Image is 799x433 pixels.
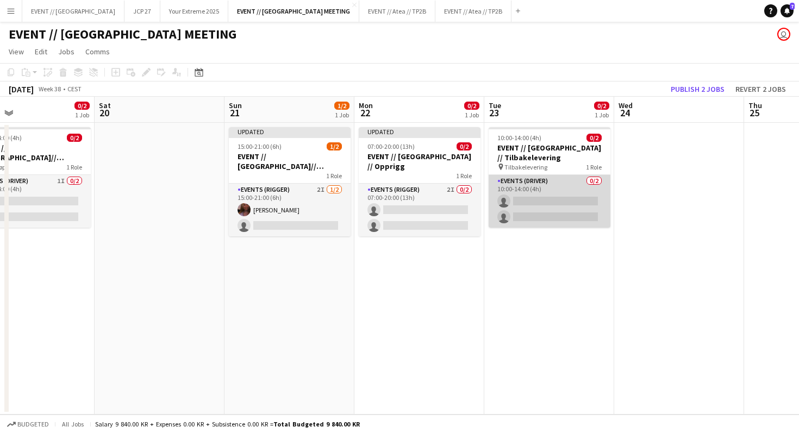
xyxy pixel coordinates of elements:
[160,1,228,22] button: Your Extreme 2025
[617,106,633,119] span: 24
[229,127,351,136] div: Updated
[359,127,480,236] app-job-card: Updated07:00-20:00 (13h)0/2EVENT // [GEOGRAPHIC_DATA] // Opprigg1 RoleEvents (Rigger)2I0/207:00-2...
[17,421,49,428] span: Budgeted
[357,106,373,119] span: 22
[747,106,762,119] span: 25
[227,106,242,119] span: 21
[5,418,51,430] button: Budgeted
[327,142,342,150] span: 1/2
[9,47,24,57] span: View
[456,172,472,180] span: 1 Role
[22,1,124,22] button: EVENT // [GEOGRAPHIC_DATA]
[487,106,501,119] span: 23
[36,85,63,93] span: Week 38
[489,101,501,110] span: Tue
[359,1,435,22] button: EVENT // Atea // TP2B
[95,420,360,428] div: Salary 9 840.00 KR + Expenses 0.00 KR + Subsistence 0.00 KR =
[67,134,82,142] span: 0/2
[435,1,511,22] button: EVENT // Atea // TP2B
[334,102,349,110] span: 1/2
[489,175,610,228] app-card-role: Events (Driver)0/210:00-14:00 (4h)
[229,152,351,171] h3: EVENT // [GEOGRAPHIC_DATA]// Opprigg
[359,184,480,236] app-card-role: Events (Rigger)2I0/207:00-20:00 (13h)
[359,152,480,171] h3: EVENT // [GEOGRAPHIC_DATA] // Opprigg
[238,142,282,150] span: 15:00-21:00 (6h)
[594,102,609,110] span: 0/2
[781,4,794,17] a: 7
[457,142,472,150] span: 0/2
[367,142,415,150] span: 07:00-20:00 (13h)
[60,420,86,428] span: All jobs
[666,82,729,96] button: Publish 2 jobs
[273,420,360,428] span: Total Budgeted 9 840.00 KR
[9,26,236,42] h1: EVENT // [GEOGRAPHIC_DATA] MEETING
[586,134,602,142] span: 0/2
[75,111,89,119] div: 1 Job
[35,47,47,57] span: Edit
[97,106,111,119] span: 20
[99,101,111,110] span: Sat
[335,111,349,119] div: 1 Job
[326,172,342,180] span: 1 Role
[66,163,82,171] span: 1 Role
[465,111,479,119] div: 1 Job
[464,102,479,110] span: 0/2
[85,47,110,57] span: Comms
[74,102,90,110] span: 0/2
[229,184,351,236] app-card-role: Events (Rigger)2I1/215:00-21:00 (6h)[PERSON_NAME]
[619,101,633,110] span: Wed
[777,28,790,41] app-user-avatar: Caroline Skjervold
[9,84,34,95] div: [DATE]
[359,127,480,136] div: Updated
[504,163,547,171] span: Tilbakelevering
[489,143,610,162] h3: EVENT // [GEOGRAPHIC_DATA] // Tilbakelevering
[586,163,602,171] span: 1 Role
[229,101,242,110] span: Sun
[124,1,160,22] button: JCP 27
[359,101,373,110] span: Mon
[54,45,79,59] a: Jobs
[30,45,52,59] a: Edit
[790,3,795,10] span: 7
[67,85,82,93] div: CEST
[731,82,790,96] button: Revert 2 jobs
[595,111,609,119] div: 1 Job
[229,127,351,236] app-job-card: Updated15:00-21:00 (6h)1/2EVENT // [GEOGRAPHIC_DATA]// Opprigg1 RoleEvents (Rigger)2I1/215:00-21:...
[748,101,762,110] span: Thu
[81,45,114,59] a: Comms
[4,45,28,59] a: View
[489,127,610,228] app-job-card: 10:00-14:00 (4h)0/2EVENT // [GEOGRAPHIC_DATA] // Tilbakelevering Tilbakelevering1 RoleEvents (Dri...
[228,1,359,22] button: EVENT // [GEOGRAPHIC_DATA] MEETING
[58,47,74,57] span: Jobs
[497,134,541,142] span: 10:00-14:00 (4h)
